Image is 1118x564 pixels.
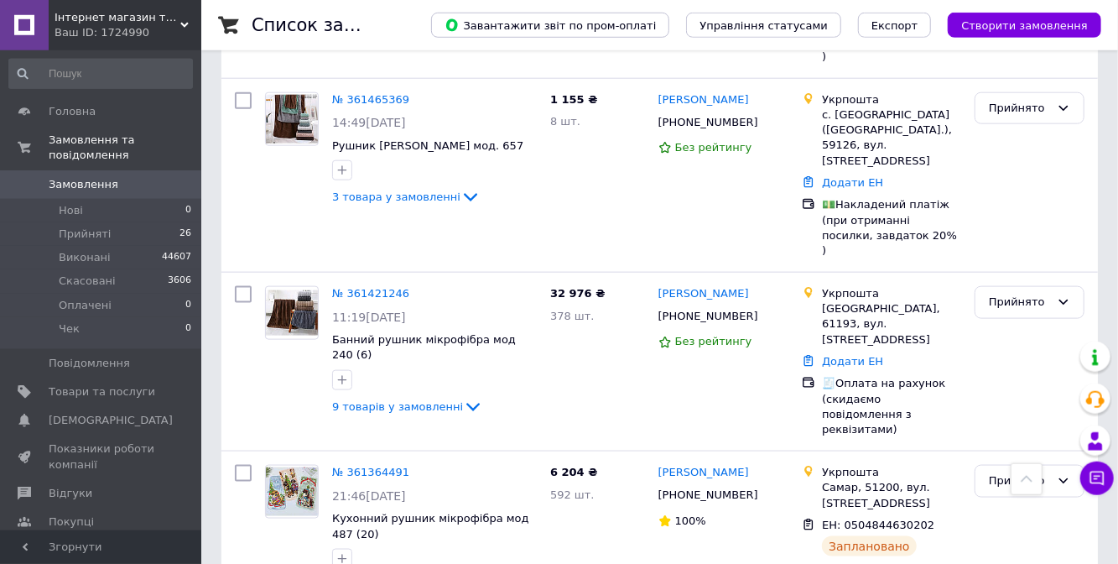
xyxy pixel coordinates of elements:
[332,466,409,478] a: № 361364491
[332,116,406,129] span: 14:49[DATE]
[989,473,1050,490] div: Прийнято
[550,466,597,478] span: 6 204 ₴
[49,514,94,530] span: Покупці
[658,465,749,481] a: [PERSON_NAME]
[168,274,191,289] span: 3606
[675,514,706,527] span: 100%
[59,203,83,218] span: Нові
[822,465,961,480] div: Укрпошта
[49,384,155,399] span: Товари та послуги
[822,376,961,437] div: 🧾Оплата на рахунок (скидаємо повідомлення з реквізитами)
[989,294,1050,311] div: Прийнято
[445,18,656,33] span: Завантажити звіт по пром-оплаті
[59,274,116,289] span: Скасовані
[822,92,961,107] div: Укрпошта
[185,203,191,218] span: 0
[49,486,92,501] span: Відгуки
[686,13,841,38] button: Управління статусами
[822,519,934,531] span: ЕН: 0504844630202
[675,335,752,347] span: Без рейтингу
[1080,462,1114,495] button: Чат з покупцем
[185,321,191,337] span: 0
[822,355,883,368] a: Додати ЕН
[265,286,319,340] a: Фото товару
[332,489,406,503] span: 21:46[DATE]
[162,250,191,265] span: 44607
[550,93,597,106] span: 1 155 ₴
[185,298,191,313] span: 0
[55,25,201,40] div: Ваш ID: 1724990
[332,139,523,152] a: Рушник [PERSON_NAME] мод. 657
[55,10,180,25] span: Інтернет магазин текстилю
[822,286,961,301] div: Укрпошта
[658,286,749,302] a: [PERSON_NAME]
[179,227,191,242] span: 26
[675,141,752,154] span: Без рейтингу
[550,287,605,300] span: 32 976 ₴
[332,333,516,362] a: Банний рушник мікрофібра мод 240 (6)
[332,311,406,324] span: 11:19[DATE]
[265,465,319,519] a: Фото товару
[931,18,1101,31] a: Створити замовлення
[265,92,319,146] a: Фото товару
[332,400,483,413] a: 9 товарів у замовленні
[332,287,409,300] a: № 361421246
[59,321,80,337] span: Чек
[49,413,173,428] span: [DEMOGRAPHIC_DATA]
[332,512,529,540] a: Кухонний рушник мікрофібра мод 487 (20)
[49,104,96,119] span: Головна
[822,176,883,189] a: Додати ЕН
[49,441,155,472] span: Показники роботи компанії
[8,59,193,89] input: Пошук
[550,488,595,501] span: 592 шт.
[961,19,1088,32] span: Створити замовлення
[332,93,409,106] a: № 361465369
[332,191,481,203] a: 3 товара у замовленні
[822,107,961,169] div: с. [GEOGRAPHIC_DATA] ([GEOGRAPHIC_DATA].), 59126, вул. [STREET_ADDRESS]
[266,95,318,144] img: Фото товару
[948,13,1101,38] button: Створити замовлення
[332,191,460,203] span: 3 товара у замовленні
[658,310,758,322] span: [PHONE_NUMBER]
[699,19,828,32] span: Управління статусами
[822,301,961,347] div: [GEOGRAPHIC_DATA], 61193, вул. [STREET_ADDRESS]
[252,15,422,35] h1: Список замовлень
[59,227,111,242] span: Прийняті
[871,19,918,32] span: Експорт
[550,115,580,128] span: 8 шт.
[822,480,961,510] div: Самар, 51200, вул. [STREET_ADDRESS]
[658,92,749,108] a: [PERSON_NAME]
[266,467,318,516] img: Фото товару
[550,310,595,322] span: 378 шт.
[822,536,917,556] div: Заплановано
[858,13,932,38] button: Експорт
[431,13,669,38] button: Завантажити звіт по пром-оплаті
[59,298,112,313] span: Оплачені
[332,400,463,413] span: 9 товарів у замовленні
[49,133,201,163] span: Замовлення та повідомлення
[59,250,111,265] span: Виконані
[658,116,758,128] span: [PHONE_NUMBER]
[658,488,758,501] span: [PHONE_NUMBER]
[822,197,961,258] div: 💵Накладений платіж (при отриманні посилки, завдаток 20% )
[49,177,118,192] span: Замовлення
[266,290,318,337] img: Фото товару
[49,356,130,371] span: Повідомлення
[989,100,1050,117] div: Прийнято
